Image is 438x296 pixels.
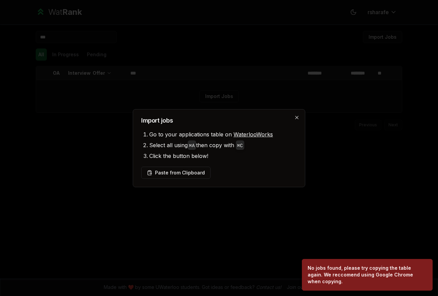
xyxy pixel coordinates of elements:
[141,167,211,179] button: Paste from Clipboard
[189,143,195,149] code: ⌘ A
[141,118,297,124] h2: Import jobs
[237,143,243,149] code: ⌘ C
[149,129,297,140] li: Go to your applications table on
[233,131,273,138] a: WaterlooWorks
[149,140,297,151] li: Select all using then copy with
[149,151,297,161] li: Click the button below!
[308,265,424,285] div: No jobs found, please try copying the table again. We reccomend using Google Chrome when copying.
